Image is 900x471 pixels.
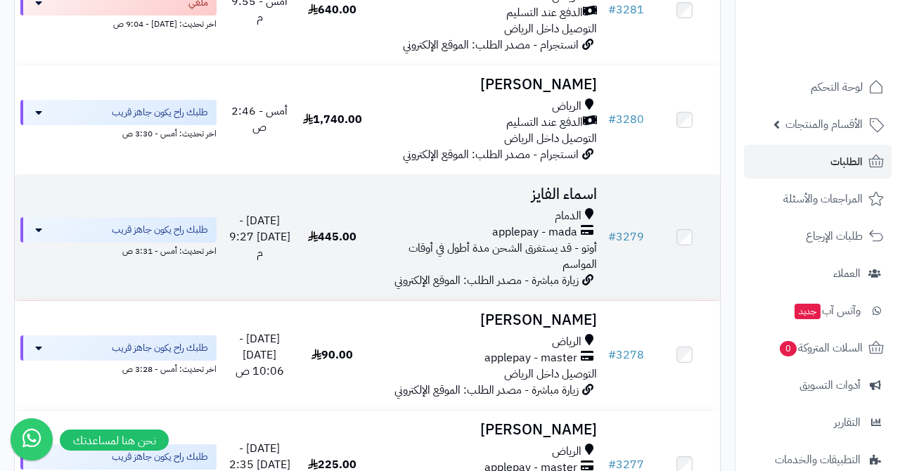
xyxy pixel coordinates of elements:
[20,243,217,257] div: اخر تحديث: أمس - 3:31 ص
[506,115,583,131] span: الدفع عند التسليم
[744,257,892,290] a: العملاء
[552,444,581,460] span: الرياض
[608,228,644,245] a: #3279
[236,330,284,380] span: [DATE] - [DATE] 10:06 ص
[793,301,861,321] span: وآتس آب
[780,341,797,356] span: 0
[373,422,597,438] h3: [PERSON_NAME]
[20,15,217,30] div: اخر تحديث: [DATE] - 9:04 ص
[231,103,288,136] span: أمس - 2:46 ص
[492,224,577,240] span: applepay - mada
[744,219,892,253] a: طلبات الإرجاع
[506,5,583,21] span: الدفع عند التسليم
[608,347,644,363] a: #3278
[112,105,208,120] span: طلبك راح يكون جاهز قريب
[830,152,863,172] span: الطلبات
[394,272,579,289] span: زيارة مباشرة - مصدر الطلب: الموقع الإلكتروني
[504,366,597,382] span: التوصيل داخل الرياض
[373,186,597,202] h3: اسماء الفايز
[744,368,892,402] a: أدوات التسويق
[308,1,356,18] span: 640.00
[778,338,863,358] span: السلات المتروكة
[744,294,892,328] a: وآتس آبجديد
[744,331,892,365] a: السلات المتروكة0
[308,228,356,245] span: 445.00
[373,312,597,328] h3: [PERSON_NAME]
[112,450,208,464] span: طلبك راح يكون جاهز قريب
[834,413,861,432] span: التقارير
[552,334,581,350] span: الرياض
[744,406,892,439] a: التقارير
[552,98,581,115] span: الرياض
[403,146,579,163] span: انستجرام - مصدر الطلب: الموقع الإلكتروني
[785,115,863,134] span: الأقسام والمنتجات
[409,240,597,273] span: أوتو - قد يستغرق الشحن مدة أطول في أوقات المواسم
[608,111,644,128] a: #3280
[744,182,892,216] a: المراجعات والأسئلة
[20,125,217,140] div: اخر تحديث: أمس - 3:30 ص
[795,304,821,319] span: جديد
[504,130,597,147] span: التوصيل داخل الرياض
[484,350,577,366] span: applepay - master
[112,341,208,355] span: طلبك راح يكون جاهز قريب
[775,450,861,470] span: التطبيقات والخدمات
[833,264,861,283] span: العملاء
[555,208,581,224] span: الدمام
[608,111,616,128] span: #
[608,347,616,363] span: #
[303,111,362,128] span: 1,740.00
[608,228,616,245] span: #
[311,347,353,363] span: 90.00
[373,77,597,93] h3: [PERSON_NAME]
[112,223,208,237] span: طلبك راح يكون جاهز قريب
[394,382,579,399] span: زيارة مباشرة - مصدر الطلب: الموقع الإلكتروني
[783,189,863,209] span: المراجعات والأسئلة
[403,37,579,53] span: انستجرام - مصدر الطلب: الموقع الإلكتروني
[608,1,644,18] a: #3281
[608,1,616,18] span: #
[806,226,863,246] span: طلبات الإرجاع
[744,145,892,179] a: الطلبات
[811,77,863,97] span: لوحة التحكم
[504,20,597,37] span: التوصيل داخل الرياض
[799,375,861,395] span: أدوات التسويق
[229,212,290,262] span: [DATE] - [DATE] 9:27 م
[20,361,217,375] div: اخر تحديث: أمس - 3:28 ص
[744,70,892,104] a: لوحة التحكم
